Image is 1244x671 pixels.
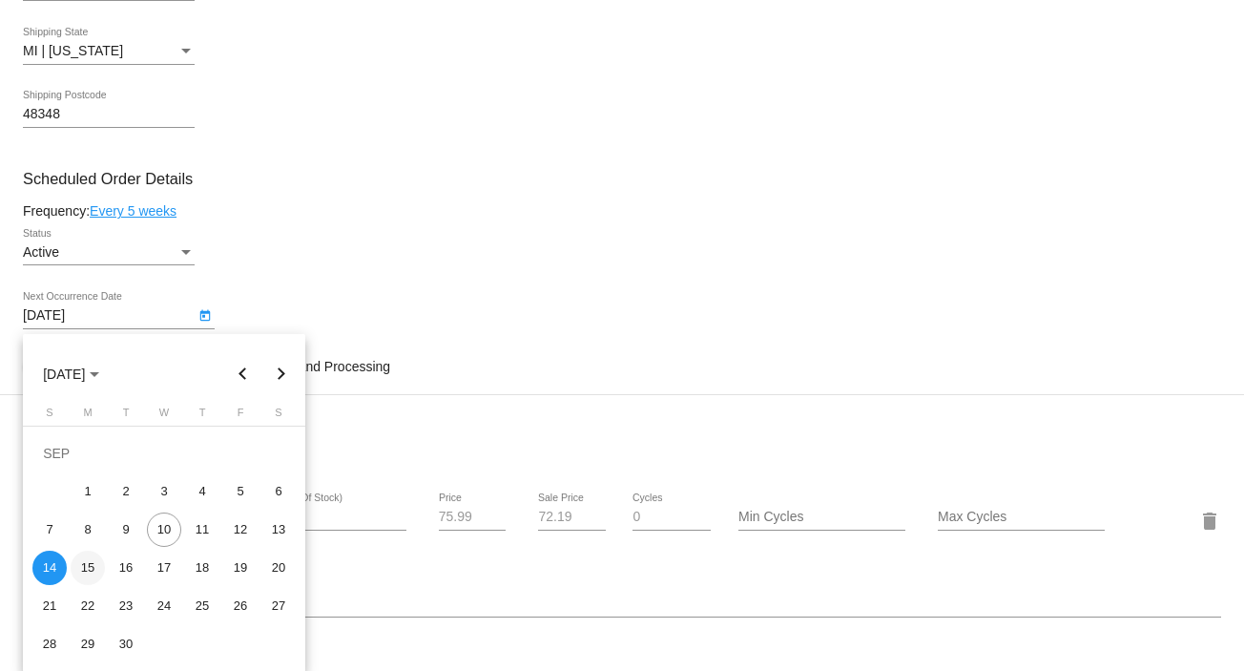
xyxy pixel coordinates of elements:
td: September 29, 2025 [69,625,107,663]
div: 12 [223,513,258,547]
div: 9 [109,513,143,547]
th: Friday [221,407,259,426]
button: Previous month [224,355,262,393]
td: September 8, 2025 [69,511,107,549]
td: September 10, 2025 [145,511,183,549]
div: 10 [147,513,181,547]
div: 14 [32,551,67,585]
div: 21 [32,589,67,623]
div: 1 [71,474,105,509]
td: September 28, 2025 [31,625,69,663]
td: September 19, 2025 [221,549,259,587]
td: September 20, 2025 [259,549,298,587]
button: Choose month and year [28,355,114,393]
div: 18 [185,551,219,585]
td: September 2, 2025 [107,472,145,511]
div: 16 [109,551,143,585]
div: 7 [32,513,67,547]
button: Next month [262,355,301,393]
td: September 14, 2025 [31,549,69,587]
div: 3 [147,474,181,509]
th: Wednesday [145,407,183,426]
td: September 30, 2025 [107,625,145,663]
th: Saturday [259,407,298,426]
div: 27 [261,589,296,623]
td: September 3, 2025 [145,472,183,511]
td: September 4, 2025 [183,472,221,511]
td: September 18, 2025 [183,549,221,587]
td: September 15, 2025 [69,549,107,587]
td: September 24, 2025 [145,587,183,625]
th: Tuesday [107,407,145,426]
td: September 9, 2025 [107,511,145,549]
div: 28 [32,627,67,661]
div: 15 [71,551,105,585]
div: 5 [223,474,258,509]
td: September 22, 2025 [69,587,107,625]
div: 26 [223,589,258,623]
td: September 13, 2025 [259,511,298,549]
div: 4 [185,474,219,509]
div: 8 [71,513,105,547]
div: 6 [261,474,296,509]
div: 24 [147,589,181,623]
span: [DATE] [43,367,99,382]
div: 22 [71,589,105,623]
td: September 23, 2025 [107,587,145,625]
div: 25 [185,589,219,623]
th: Thursday [183,407,221,426]
td: September 27, 2025 [259,587,298,625]
td: September 26, 2025 [221,587,259,625]
div: 2 [109,474,143,509]
td: SEP [31,434,298,472]
div: 13 [261,513,296,547]
div: 29 [71,627,105,661]
td: September 17, 2025 [145,549,183,587]
div: 30 [109,627,143,661]
td: September 7, 2025 [31,511,69,549]
div: 20 [261,551,296,585]
div: 19 [223,551,258,585]
th: Sunday [31,407,69,426]
td: September 21, 2025 [31,587,69,625]
div: 23 [109,589,143,623]
td: September 6, 2025 [259,472,298,511]
td: September 12, 2025 [221,511,259,549]
td: September 5, 2025 [221,472,259,511]
td: September 16, 2025 [107,549,145,587]
td: September 25, 2025 [183,587,221,625]
div: 11 [185,513,219,547]
div: 17 [147,551,181,585]
td: September 11, 2025 [183,511,221,549]
th: Monday [69,407,107,426]
td: September 1, 2025 [69,472,107,511]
